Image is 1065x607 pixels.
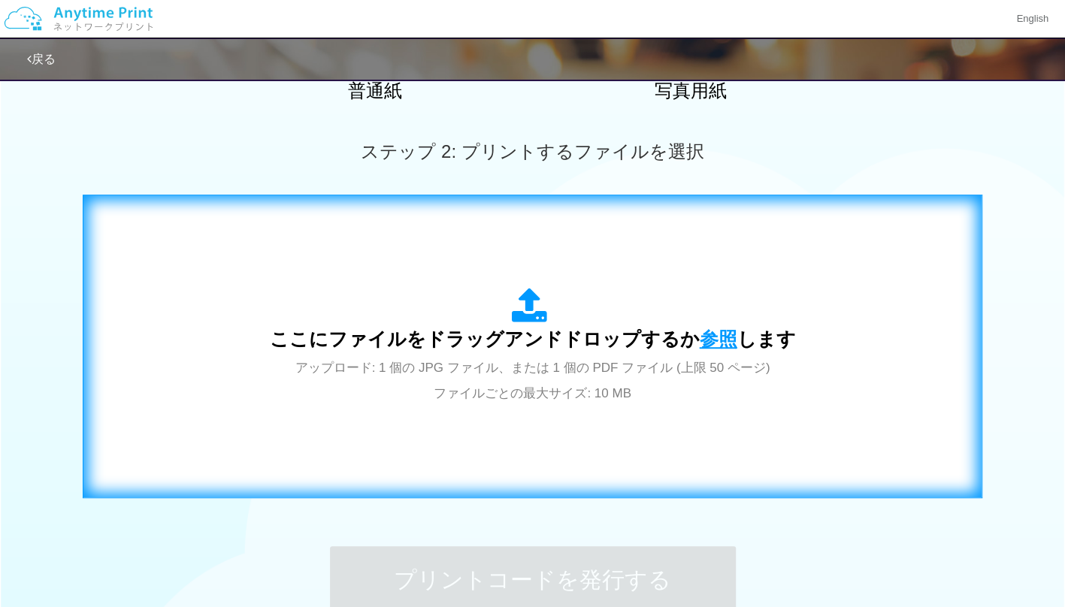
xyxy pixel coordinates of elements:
[270,328,796,349] span: ここにファイルをドラッグアンドドロップするか します
[244,81,507,101] h2: 普通紙
[700,328,737,349] span: 参照
[27,53,56,65] a: 戻る
[295,361,770,400] span: アップロード: 1 個の JPG ファイル、または 1 個の PDF ファイル (上限 50 ページ) ファイルごとの最大サイズ: 10 MB
[361,141,703,162] span: ステップ 2: プリントするファイルを選択
[559,81,822,101] h2: 写真用紙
